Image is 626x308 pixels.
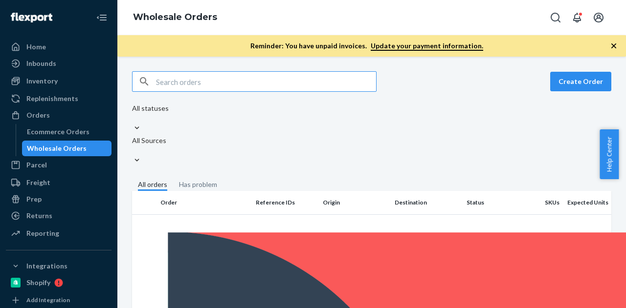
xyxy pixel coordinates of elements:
[600,129,619,179] button: Help Center
[26,278,50,287] div: Shopify
[26,261,67,271] div: Integrations
[546,8,565,27] button: Open Search Box
[6,175,112,190] a: Freight
[371,41,483,51] a: Update your payment information.
[26,76,58,86] div: Inventory
[132,103,169,113] div: All statuses
[6,73,112,89] a: Inventory
[26,296,70,304] div: Add Integration
[26,160,47,170] div: Parcel
[6,226,112,241] a: Reporting
[463,191,530,214] th: Status
[26,228,59,238] div: Reporting
[6,208,112,224] a: Returns
[6,91,112,106] a: Replenishments
[563,191,611,214] th: Expected Units
[6,294,112,306] a: Add Integration
[589,8,608,27] button: Open account menu
[179,180,217,189] div: Has problem
[22,141,112,156] a: Wholesale Orders
[6,56,112,71] a: Inbounds
[6,39,112,55] a: Home
[26,211,52,221] div: Returns
[138,180,167,191] div: All orders
[567,8,587,27] button: Open notifications
[6,157,112,173] a: Parcel
[27,144,87,153] div: Wholesale Orders
[156,72,376,91] input: Search orders
[132,136,166,145] div: All Sources
[26,178,50,187] div: Freight
[22,124,112,140] a: Ecommerce Orders
[26,59,56,68] div: Inbounds
[156,191,252,214] th: Order
[26,94,78,103] div: Replenishments
[26,194,42,204] div: Prep
[6,107,112,123] a: Orders
[6,191,112,207] a: Prep
[550,72,611,91] button: Create Order
[11,13,52,22] img: Flexport logo
[125,3,225,32] ol: breadcrumbs
[250,41,483,51] p: Reminder: You have unpaid invoices.
[26,42,46,52] div: Home
[132,145,133,155] input: All Sources
[530,191,563,214] th: SKUs
[133,12,217,22] a: Wholesale Orders
[319,191,391,214] th: Origin
[26,110,50,120] div: Orders
[391,191,463,214] th: Destination
[27,127,89,137] div: Ecommerce Orders
[132,113,133,123] input: All statuses
[92,8,112,27] button: Close Navigation
[252,191,319,214] th: Reference IDs
[6,275,112,290] a: Shopify
[6,258,112,274] button: Integrations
